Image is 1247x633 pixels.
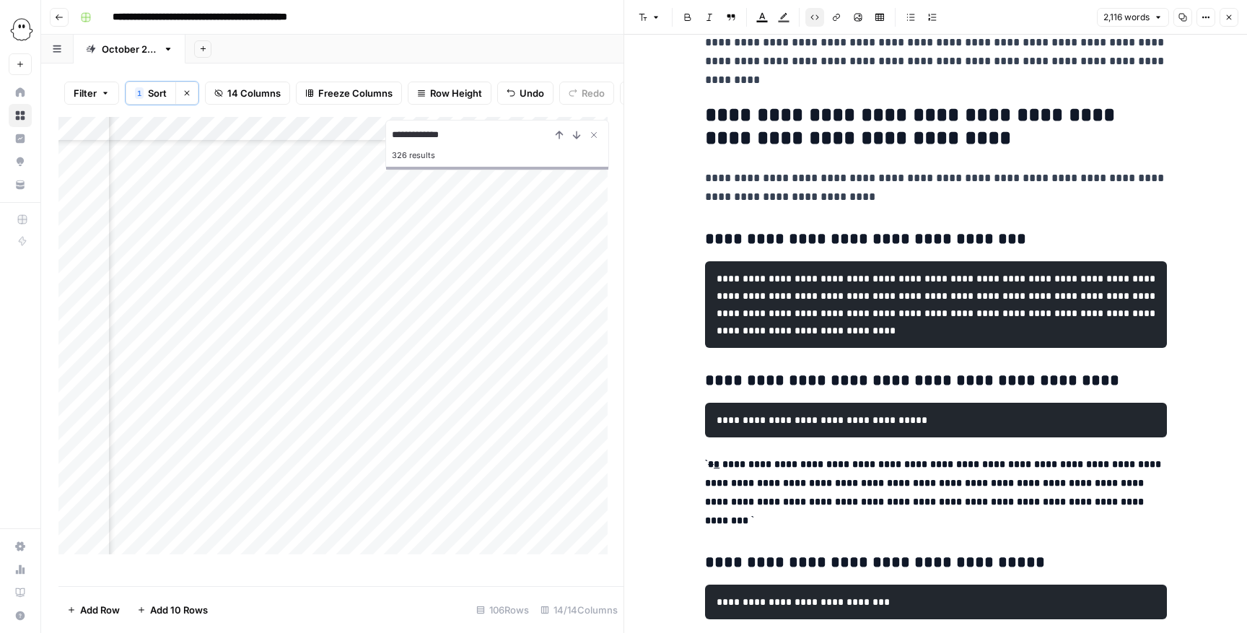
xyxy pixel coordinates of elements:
button: Close Search [585,126,603,144]
button: Help + Support [9,604,32,627]
button: Add 10 Rows [128,598,216,621]
a: [DATE] edits [74,35,185,64]
a: Learning Hub [9,581,32,604]
span: Undo [520,86,544,100]
img: PhantomBuster Logo [9,17,35,43]
span: 14 Columns [227,86,281,100]
span: Add 10 Rows [150,603,208,617]
div: [DATE] edits [102,42,157,56]
span: 2,116 words [1103,11,1150,24]
a: Usage [9,558,32,581]
span: Redo [582,86,605,100]
a: Insights [9,127,32,150]
span: Row Height [430,86,482,100]
button: Undo [497,82,554,105]
button: Redo [559,82,614,105]
button: Previous Result [551,126,568,144]
span: 1 [137,87,141,99]
button: Workspace: PhantomBuster [9,12,32,48]
div: 1 [135,87,144,99]
a: Opportunities [9,150,32,173]
div: 14/14 Columns [535,598,623,621]
a: Your Data [9,173,32,196]
a: Home [9,81,32,104]
span: Filter [74,86,97,100]
button: Next Result [568,126,585,144]
button: 2,116 words [1097,8,1169,27]
button: Filter [64,82,119,105]
button: Row Height [408,82,491,105]
button: 14 Columns [205,82,290,105]
span: Sort [148,86,167,100]
a: Browse [9,104,32,127]
div: 326 results [392,147,603,164]
button: Add Row [58,598,128,621]
button: Freeze Columns [296,82,402,105]
div: 106 Rows [471,598,535,621]
button: 1Sort [126,82,175,105]
span: Freeze Columns [318,86,393,100]
span: Add Row [80,603,120,617]
a: Settings [9,535,32,558]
